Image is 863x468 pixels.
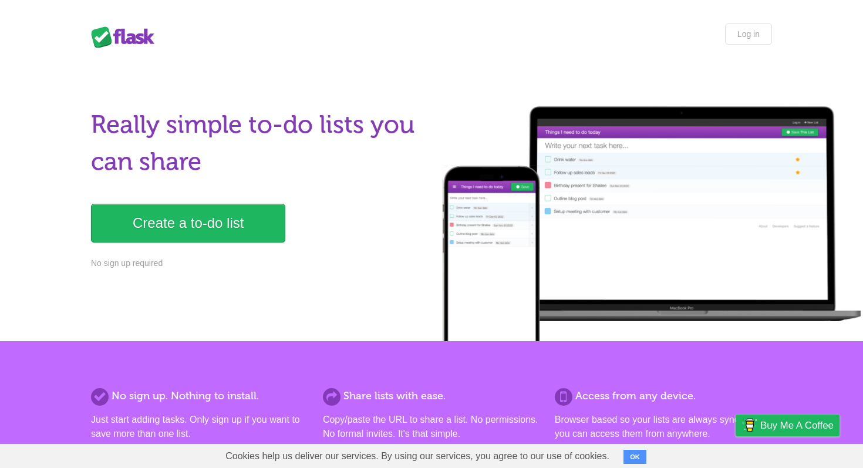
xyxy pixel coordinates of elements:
[91,204,285,243] a: Create a to-do list
[91,106,424,180] h1: Really simple to-do lists you can share
[555,413,772,441] p: Browser based so your lists are always synced and you can access them from anywhere.
[623,450,646,464] button: OK
[555,388,772,404] h2: Access from any device.
[736,415,840,436] a: Buy me a coffee
[760,415,834,436] span: Buy me a coffee
[91,257,424,270] p: No sign up required
[214,445,621,468] span: Cookies help us deliver our services. By using our services, you agree to our use of cookies.
[91,413,308,441] p: Just start adding tasks. Only sign up if you want to save more than one list.
[323,413,540,441] p: Copy/paste the URL to share a list. No permissions. No formal invites. It's that simple.
[725,23,772,45] a: Log in
[91,388,308,404] h2: No sign up. Nothing to install.
[91,26,161,48] div: Flask Lists
[323,388,540,404] h2: Share lists with ease.
[741,415,757,435] img: Buy me a coffee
